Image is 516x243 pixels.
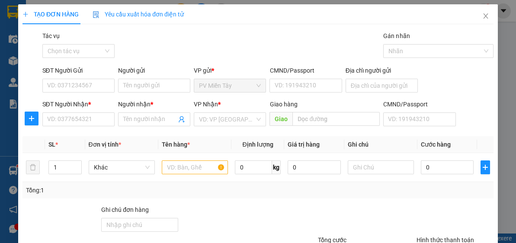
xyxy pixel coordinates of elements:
span: Khác [93,161,149,174]
label: Ghi chú đơn hàng [101,206,149,213]
div: Người nhận [118,99,190,109]
span: Giá trị hàng [288,141,320,148]
div: CMND/Passport [269,66,342,75]
span: SL [48,141,55,148]
div: Địa chỉ người gửi [346,66,418,75]
span: close [482,13,489,19]
div: Tổng: 1 [26,185,200,195]
div: CMND/Passport [383,99,455,109]
button: delete [26,160,40,174]
span: PV Miền Tây [199,79,261,92]
input: Địa chỉ của người gửi [346,79,418,93]
button: plus [25,112,38,125]
img: icon [93,11,99,18]
button: plus [481,160,490,174]
input: VD: Bàn, Ghế [161,160,228,174]
span: TẠO ĐƠN HÀNG [22,11,79,18]
span: plus [25,115,38,122]
label: Gán nhãn [383,32,410,39]
span: Yêu cầu xuất hóa đơn điện tử [93,11,184,18]
span: Tên hàng [161,141,189,148]
span: Giao hàng [269,101,297,108]
label: Tác vụ [42,32,59,39]
span: plus [22,11,29,17]
button: Close [474,4,498,29]
div: SĐT Người Nhận [42,99,114,109]
input: Dọc đường [292,112,380,126]
th: Ghi chú [344,136,417,153]
input: 0 [288,160,340,174]
span: Cước hàng [420,141,450,148]
span: kg [272,160,281,174]
span: Giao [269,112,292,126]
span: user-add [178,116,185,123]
div: SĐT Người Gửi [42,66,114,75]
input: Ghi Chú [347,160,413,174]
span: plus [481,164,490,171]
div: VP gửi [194,66,266,75]
span: Định lượng [242,141,273,148]
span: VP Nhận [194,101,218,108]
div: Người gửi [118,66,190,75]
span: Đơn vị tính [88,141,121,148]
input: Ghi chú đơn hàng [101,218,178,232]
